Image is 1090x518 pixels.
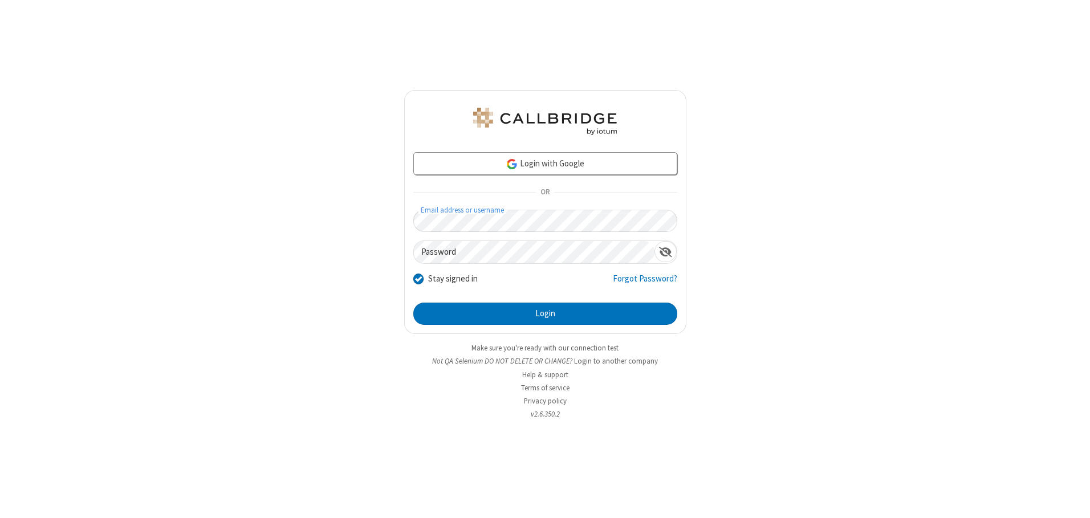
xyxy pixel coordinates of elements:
li: Not QA Selenium DO NOT DELETE OR CHANGE? [404,356,686,366]
a: Terms of service [521,383,570,393]
label: Stay signed in [428,272,478,285]
button: Login [413,303,677,325]
a: Login with Google [413,152,677,175]
input: Password [414,241,654,263]
button: Login to another company [574,356,658,366]
a: Forgot Password? [613,272,677,294]
input: Email address or username [413,210,677,232]
a: Help & support [522,370,568,380]
a: Privacy policy [524,396,567,406]
div: Show password [654,241,677,262]
li: v2.6.350.2 [404,409,686,419]
a: Make sure you're ready with our connection test [471,343,619,353]
span: OR [536,185,554,201]
img: QA Selenium DO NOT DELETE OR CHANGE [471,108,619,135]
img: google-icon.png [506,158,518,170]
